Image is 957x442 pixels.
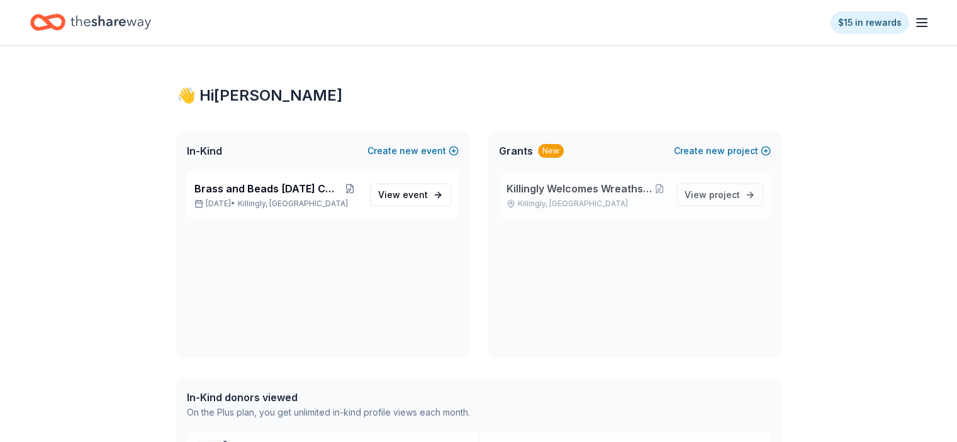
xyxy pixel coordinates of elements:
[378,187,428,202] span: View
[194,181,340,196] span: Brass and Beads [DATE] Celebration
[367,143,459,158] button: Createnewevent
[187,390,470,405] div: In-Kind donors viewed
[706,143,725,158] span: new
[499,143,533,158] span: Grants
[187,405,470,420] div: On the Plus plan, you get unlimited in-kind profile views each month.
[177,86,781,106] div: 👋 Hi [PERSON_NAME]
[403,189,428,200] span: event
[506,199,666,209] p: Killingly, [GEOGRAPHIC_DATA]
[538,144,564,158] div: New
[506,181,653,196] span: Killingly Welcomes Wreaths Across [GEOGRAPHIC_DATA]
[831,11,909,34] a: $15 in rewards
[400,143,418,158] span: new
[30,8,151,37] a: Home
[187,143,222,158] span: In-Kind
[238,199,348,209] span: Killingly, [GEOGRAPHIC_DATA]
[674,143,771,158] button: Createnewproject
[709,189,740,200] span: project
[676,184,763,206] a: View project
[685,187,740,202] span: View
[370,184,451,206] a: View event
[194,199,360,209] p: [DATE] •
